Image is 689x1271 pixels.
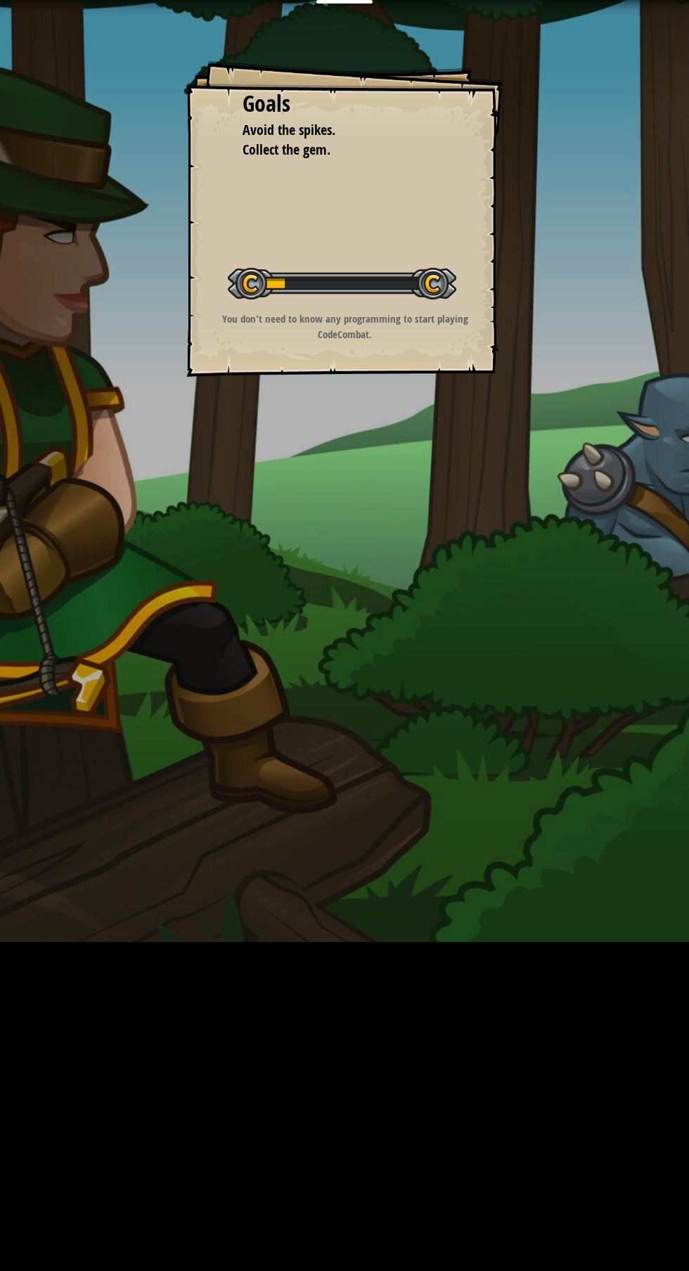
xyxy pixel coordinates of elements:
li: Avoid the spikes. [225,120,443,141]
li: Collect the gem. [225,140,443,160]
span: Avoid the spikes. [243,120,335,139]
p: You don't need to know any programming to start playing CodeCombat. [204,311,486,342]
div: Goals [243,88,446,120]
span: Collect the gem. [243,140,330,159]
